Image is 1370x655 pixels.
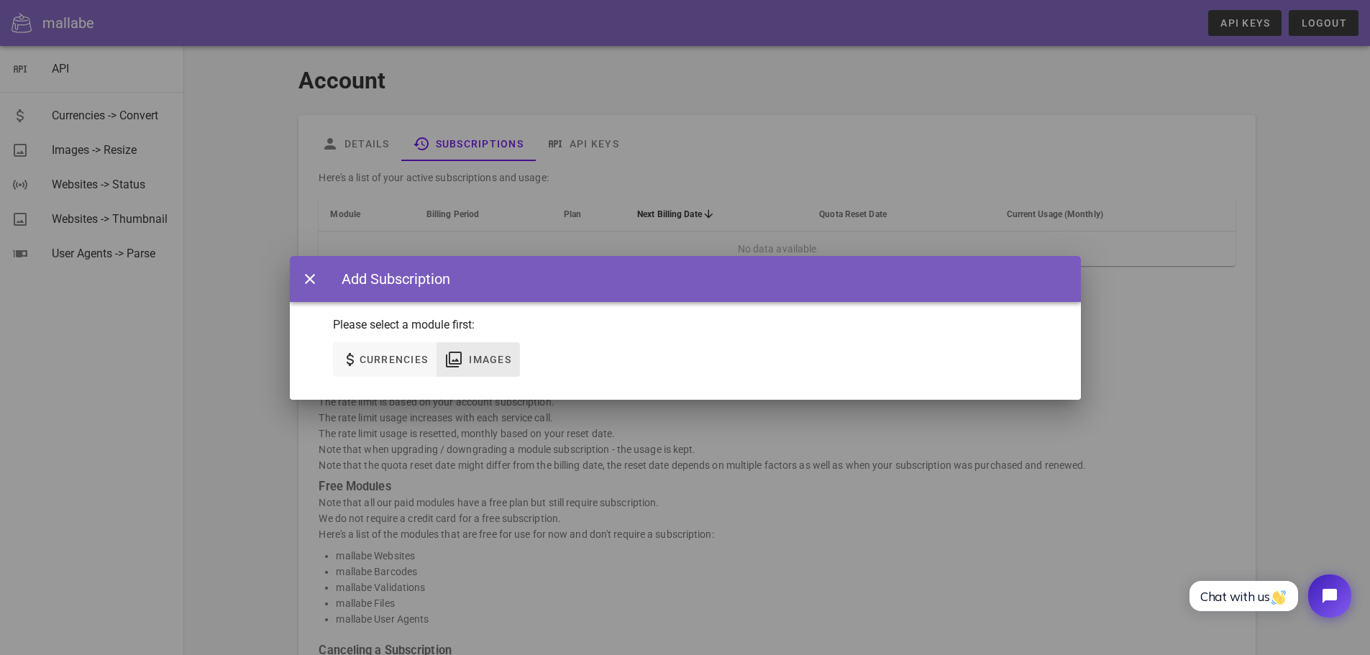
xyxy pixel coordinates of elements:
[359,354,429,365] span: Currencies
[468,354,511,365] span: Images
[437,342,520,377] button: Images
[327,268,450,290] div: Add Subscription
[333,342,437,377] button: Currencies
[333,316,1038,334] p: Please select a module first:
[1174,562,1364,630] iframe: Tidio Chat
